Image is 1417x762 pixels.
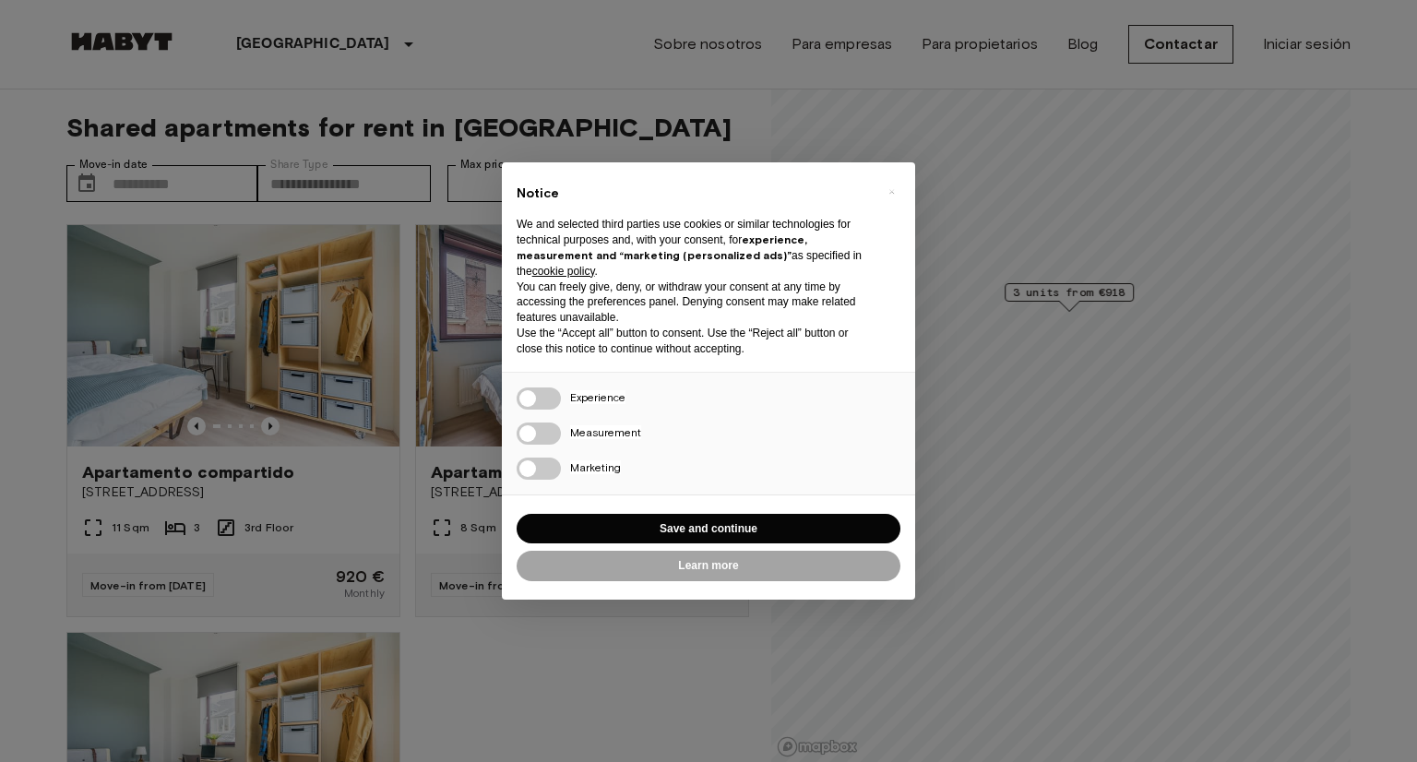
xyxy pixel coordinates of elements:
[570,460,621,474] span: Marketing
[517,280,871,326] p: You can freely give, deny, or withdraw your consent at any time by accessing the preferences pane...
[517,232,807,262] strong: experience, measurement and “marketing (personalized ads)”
[570,390,625,404] span: Experience
[570,425,641,439] span: Measurement
[517,514,900,544] button: Save and continue
[888,181,895,203] span: ×
[876,177,906,207] button: Close this notice
[517,326,871,357] p: Use the “Accept all” button to consent. Use the “Reject all” button or close this notice to conti...
[517,185,871,203] h2: Notice
[517,551,900,581] button: Learn more
[532,265,595,278] a: cookie policy
[517,217,871,279] p: We and selected third parties use cookies or similar technologies for technical purposes and, wit...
